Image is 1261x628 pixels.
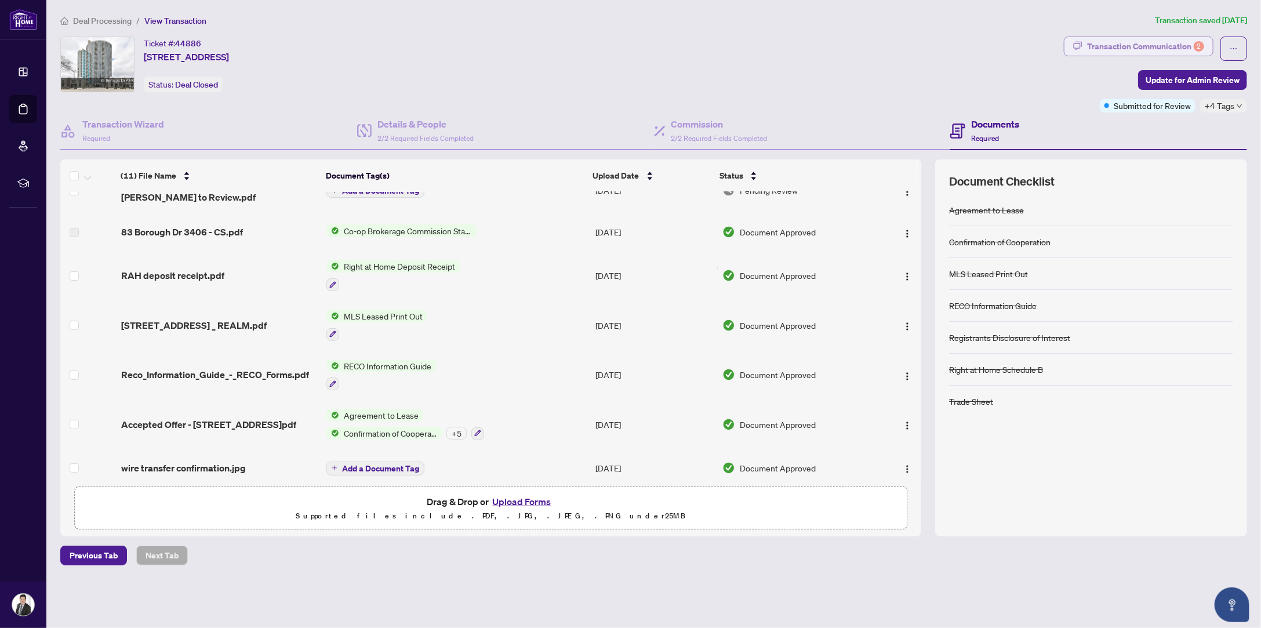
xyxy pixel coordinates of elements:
[949,331,1070,344] div: Registrants Disclosure of Interest
[722,462,735,474] img: Document Status
[949,235,1051,248] div: Confirmation of Cooperation
[12,594,34,616] img: Profile Icon
[342,464,419,473] span: Add a Document Tag
[1205,99,1234,112] span: +4 Tags
[903,272,912,281] img: Logo
[326,360,436,391] button: Status IconRECO Information Guide
[332,465,337,471] span: plus
[903,421,912,430] img: Logo
[740,368,816,381] span: Document Approved
[326,460,424,475] button: Add a Document Tag
[903,187,912,197] img: Logo
[1087,37,1204,56] div: Transaction Communication
[75,487,907,530] span: Drag & Drop orUpload FormsSupported files include .PDF, .JPG, .JPEG, .PNG under25MB
[740,462,816,474] span: Document Approved
[136,546,188,565] button: Next Tab
[898,223,917,241] button: Logo
[740,319,816,332] span: Document Approved
[1237,103,1242,109] span: down
[326,427,339,440] img: Status Icon
[70,546,118,565] span: Previous Tab
[715,159,873,192] th: Status
[591,213,718,251] td: [DATE]
[591,300,718,350] td: [DATE]
[339,310,427,322] span: MLS Leased Print Out
[588,159,715,192] th: Upload Date
[1146,71,1240,89] span: Update for Admin Review
[339,409,423,422] span: Agreement to Lease
[61,37,134,92] img: IMG-E12230208_1.jpg
[377,134,474,143] span: 2/2 Required Fields Completed
[116,159,321,192] th: (11) File Name
[427,494,555,509] span: Drag & Drop or
[60,17,68,25] span: home
[719,169,743,182] span: Status
[903,322,912,331] img: Logo
[949,363,1043,376] div: Right at Home Schedule B
[898,459,917,477] button: Logo
[722,418,735,431] img: Document Status
[60,546,127,565] button: Previous Tab
[949,299,1037,312] div: RECO Information Guide
[1230,45,1238,53] span: ellipsis
[326,462,424,475] button: Add a Document Tag
[321,159,588,192] th: Document Tag(s)
[82,117,164,131] h4: Transaction Wizard
[339,427,442,440] span: Confirmation of Cooperation
[1215,587,1249,622] button: Open asap
[591,400,718,449] td: [DATE]
[593,169,639,182] span: Upload Date
[903,372,912,381] img: Logo
[1114,99,1191,112] span: Submitted for Review
[121,418,296,431] span: Accepted Offer - [STREET_ADDRESS]pdf
[339,260,460,273] span: Right at Home Deposit Receipt
[326,310,339,322] img: Status Icon
[671,117,768,131] h4: Commission
[342,187,419,195] span: Add a Document Tag
[1138,70,1247,90] button: Update for Admin Review
[446,427,467,440] div: + 5
[121,169,176,182] span: (11) File Name
[903,229,912,238] img: Logo
[591,350,718,400] td: [DATE]
[82,134,110,143] span: Required
[722,226,735,238] img: Document Status
[144,37,201,50] div: Ticket #:
[722,368,735,381] img: Document Status
[326,409,484,440] button: Status IconAgreement to LeaseStatus IconConfirmation of Cooperation+5
[339,224,477,237] span: Co-op Brokerage Commission Statement
[949,267,1028,280] div: MLS Leased Print Out
[949,173,1055,190] span: Document Checklist
[722,269,735,282] img: Document Status
[121,461,246,475] span: wire transfer confirmation.jpg
[898,365,917,384] button: Logo
[175,79,218,90] span: Deal Closed
[175,38,201,49] span: 44886
[121,268,224,282] span: RAH deposit receipt.pdf
[971,134,999,143] span: Required
[591,251,718,300] td: [DATE]
[144,16,206,26] span: View Transaction
[489,494,555,509] button: Upload Forms
[671,134,768,143] span: 2/2 Required Fields Completed
[82,509,900,523] p: Supported files include .PDF, .JPG, .JPEG, .PNG under 25 MB
[121,318,267,332] span: [STREET_ADDRESS] _ REALM.pdf
[9,9,37,30] img: logo
[377,117,474,131] h4: Details & People
[740,226,816,238] span: Document Approved
[326,260,339,273] img: Status Icon
[949,395,993,408] div: Trade Sheet
[144,77,223,92] div: Status:
[326,409,339,422] img: Status Icon
[898,266,917,285] button: Logo
[339,360,436,372] span: RECO Information Guide
[949,204,1024,216] div: Agreement to Lease
[903,464,912,474] img: Logo
[326,224,477,237] button: Status IconCo-op Brokerage Commission Statement
[121,225,243,239] span: 83 Borough Dr 3406 - CS.pdf
[326,310,427,341] button: Status IconMLS Leased Print Out
[136,14,140,27] li: /
[740,269,816,282] span: Document Approved
[898,316,917,335] button: Logo
[326,224,339,237] img: Status Icon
